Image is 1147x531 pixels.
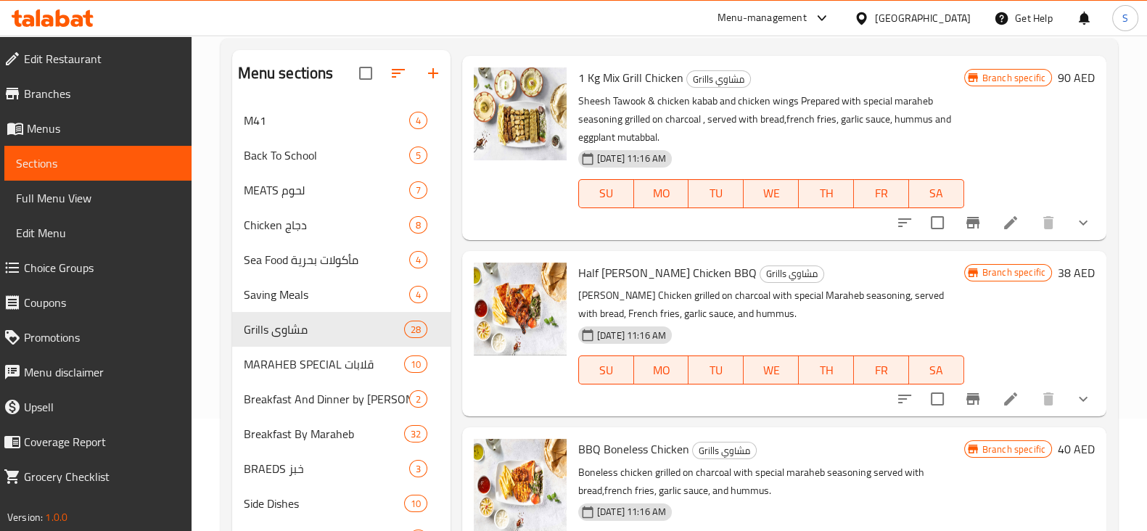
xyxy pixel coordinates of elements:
[232,382,451,416] div: Breakfast And Dinner by [PERSON_NAME]2
[232,173,451,207] div: MEATS لحوم7
[693,442,756,459] span: Grills مشاوي
[404,495,427,512] div: items
[409,147,427,164] div: items
[1031,205,1066,240] button: delete
[591,505,672,519] span: [DATE] 11:16 AM
[694,183,738,204] span: TU
[24,85,180,102] span: Branches
[915,360,958,381] span: SA
[634,355,689,384] button: MO
[232,277,451,312] div: Saving Meals4
[24,50,180,67] span: Edit Restaurant
[955,205,990,240] button: Branch-specific-item
[244,425,404,442] span: Breakfast By Maraheb
[410,218,427,232] span: 8
[578,287,964,323] p: [PERSON_NAME] Chicken grilled on charcoal with special Maraheb seasoning, served with bread, Fren...
[922,207,953,238] span: Select to update
[405,323,427,337] span: 28
[244,181,409,199] div: MEATS لحوم
[244,355,404,373] span: MARAHEB SPECIAL قلابات
[578,355,634,384] button: SU
[410,462,427,476] span: 3
[977,265,1051,279] span: Branch specific
[474,263,567,355] img: Half Madhabi Chicken BBQ
[24,294,180,311] span: Coupons
[244,216,409,234] div: Chicken دجاج
[760,265,823,282] span: Grills مشاوي
[578,67,683,88] span: 1 Kg Mix Grill Chicken
[578,262,757,284] span: Half [PERSON_NAME] Chicken BBQ
[805,183,848,204] span: TH
[405,358,427,371] span: 10
[694,360,738,381] span: TU
[410,184,427,197] span: 7
[409,390,427,408] div: items
[578,438,689,460] span: BBQ Boneless Chicken
[1066,205,1101,240] button: show more
[860,183,903,204] span: FR
[591,329,672,342] span: [DATE] 11:16 AM
[232,138,451,173] div: Back To School5
[640,360,683,381] span: MO
[591,152,672,165] span: [DATE] 11:16 AM
[1002,390,1019,408] a: Edit menu item
[244,495,404,512] span: Side Dishes
[409,251,427,268] div: items
[688,355,744,384] button: TU
[404,321,427,338] div: items
[7,508,43,527] span: Version:
[381,56,416,91] span: Sort sections
[578,92,964,147] p: Sheesh Tawook & chicken kabab and chicken wings Prepared with special maraheb seasoning grilled o...
[744,355,799,384] button: WE
[1058,439,1095,459] h6: 40 AED
[1122,10,1128,26] span: S
[238,62,334,84] h2: Menu sections
[24,468,180,485] span: Grocery Checklist
[1002,214,1019,231] a: Edit menu item
[718,9,807,27] div: Menu-management
[1066,382,1101,416] button: show more
[244,147,409,164] span: Back To School
[585,360,628,381] span: SU
[232,312,451,347] div: Grills مشاوي28
[854,179,909,208] button: FR
[760,265,824,283] div: Grills مشاوي
[585,183,628,204] span: SU
[410,392,427,406] span: 2
[1074,390,1092,408] svg: Show Choices
[24,259,180,276] span: Choice Groups
[24,398,180,416] span: Upsell
[4,146,192,181] a: Sections
[244,460,409,477] div: BRAEDS خبز
[578,464,964,500] p: Boneless chicken grilled on charcoal with special maraheb seasoning served with bread,french frie...
[1058,67,1095,88] h6: 90 AED
[244,112,409,129] span: M41
[875,10,971,26] div: [GEOGRAPHIC_DATA]
[232,207,451,242] div: Chicken دجاج8
[24,363,180,381] span: Menu disclaimer
[232,242,451,277] div: Sea Food مأكولات بحرية4
[977,71,1051,85] span: Branch specific
[854,355,909,384] button: FR
[805,360,848,381] span: TH
[474,67,567,160] img: 1 Kg Mix Grill Chicken
[244,286,409,303] span: Saving Meals
[405,427,427,441] span: 32
[915,183,958,204] span: SA
[244,251,409,268] div: Sea Food مأكولات بحرية
[232,103,451,138] div: M414
[244,321,404,338] span: Grills مشاوي
[16,224,180,242] span: Edit Menu
[24,329,180,346] span: Promotions
[887,382,922,416] button: sort-choices
[410,114,427,128] span: 4
[909,355,964,384] button: SA
[692,442,757,459] div: Grills مشاوي
[410,253,427,267] span: 4
[404,425,427,442] div: items
[410,288,427,302] span: 4
[232,486,451,521] div: Side Dishes10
